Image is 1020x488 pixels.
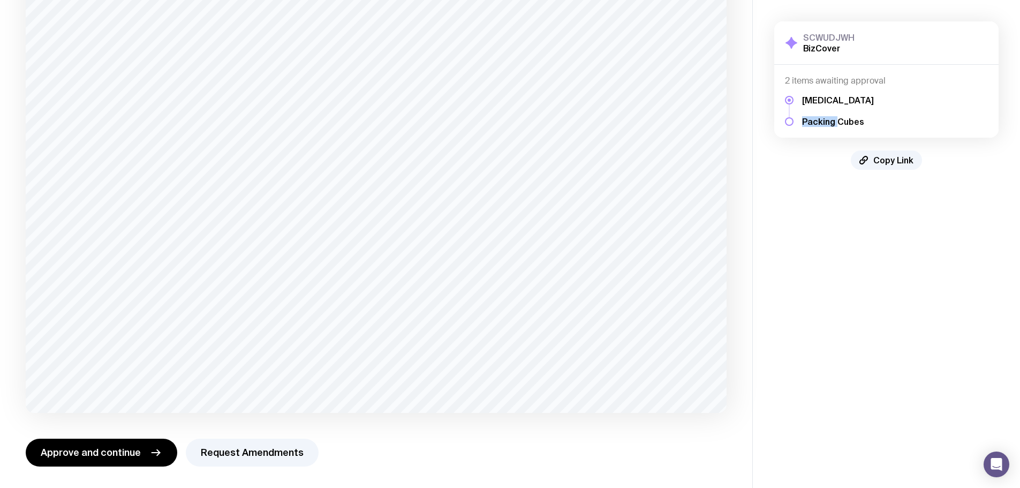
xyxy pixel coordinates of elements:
[873,155,913,166] span: Copy Link
[802,95,874,106] h5: [MEDICAL_DATA]
[802,116,874,127] h5: Packing Cubes
[186,439,319,467] button: Request Amendments
[803,32,855,43] h3: SCWUDJWH
[41,446,141,459] span: Approve and continue
[785,76,988,86] h4: 2 items awaiting approval
[26,439,177,467] button: Approve and continue
[803,43,855,54] h2: BizCover
[851,151,922,170] button: Copy Link
[984,452,1009,477] div: Open Intercom Messenger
